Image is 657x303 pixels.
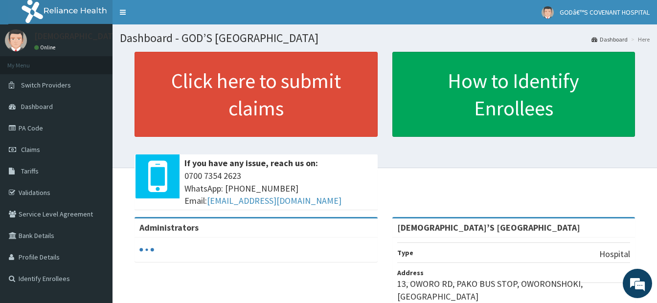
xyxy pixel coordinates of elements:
[135,52,378,137] a: Click here to submit claims
[397,248,413,257] b: Type
[21,102,53,111] span: Dashboard
[21,81,71,89] span: Switch Providers
[397,222,580,233] strong: [DEMOGRAPHIC_DATA]’S [GEOGRAPHIC_DATA]
[34,44,58,51] a: Online
[120,32,650,44] h1: Dashboard - GOD’S [GEOGRAPHIC_DATA]
[560,8,650,17] span: GODâ€™S COVENANT HOSPITAL
[397,278,631,303] p: 13, OWORO RD, PAKO BUS STOP, OWORONSHOKI, [GEOGRAPHIC_DATA]
[542,6,554,19] img: User Image
[21,167,39,175] span: Tariffs
[21,145,40,154] span: Claims
[34,32,211,41] p: [DEMOGRAPHIC_DATA]’S [GEOGRAPHIC_DATA]
[139,242,154,257] svg: audio-loading
[184,157,318,169] b: If you have any issue, reach us on:
[392,52,635,137] a: How to Identify Enrollees
[184,170,373,207] span: 0700 7354 2623 WhatsApp: [PHONE_NUMBER] Email:
[599,248,630,260] p: Hospital
[5,29,27,51] img: User Image
[397,268,424,277] b: Address
[207,195,341,206] a: [EMAIL_ADDRESS][DOMAIN_NAME]
[591,35,628,43] a: Dashboard
[629,35,650,43] li: Here
[139,222,199,233] b: Administrators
